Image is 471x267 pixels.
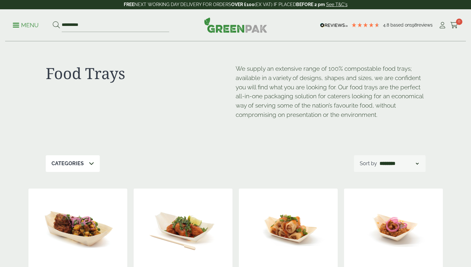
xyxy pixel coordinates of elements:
[410,22,417,28] span: 198
[450,22,458,28] i: Cart
[296,2,325,7] strong: BEFORE 2 pm
[450,20,458,30] a: 0
[360,160,377,167] p: Sort by
[13,21,39,29] p: Menu
[13,21,39,28] a: Menu
[320,23,348,28] img: REVIEWS.io
[417,22,433,28] span: reviews
[378,160,420,167] select: Shop order
[236,64,426,119] p: We supply an extensive range of 100% compostable food trays; available in a variety of designs, s...
[438,22,446,28] i: My Account
[383,22,390,28] span: 4.8
[204,17,267,33] img: GreenPak Supplies
[390,22,410,28] span: Based on
[124,2,134,7] strong: FREE
[351,22,380,28] div: 4.79 Stars
[46,64,236,83] h1: Food Trays
[326,2,348,7] a: See T&C's
[231,2,255,7] strong: OVER £100
[456,19,462,25] span: 0
[51,160,84,167] p: Categories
